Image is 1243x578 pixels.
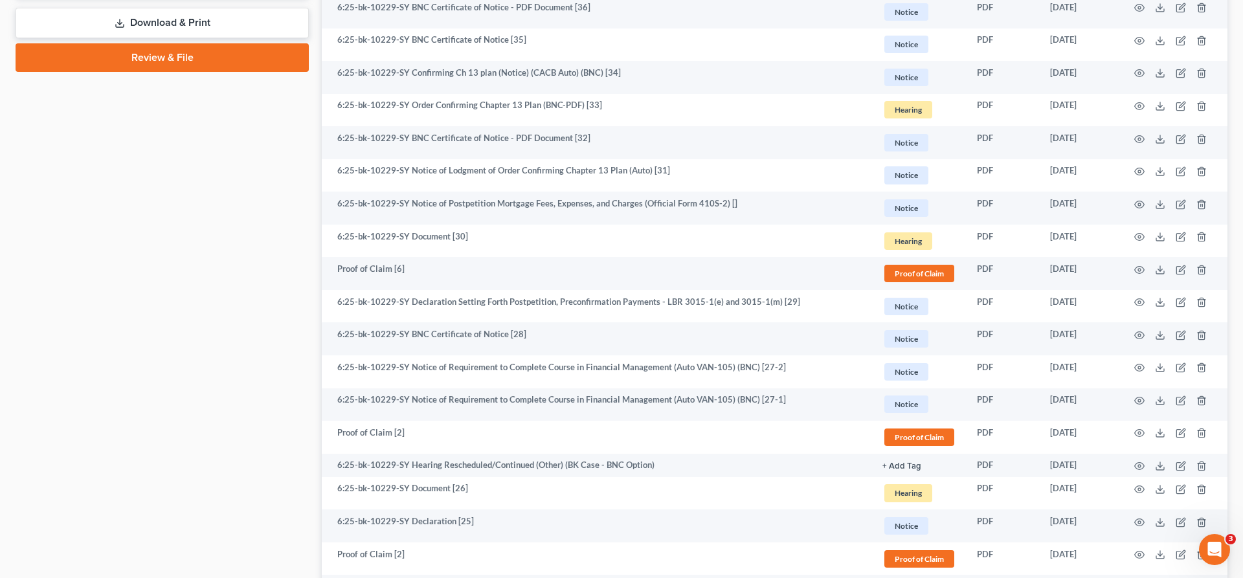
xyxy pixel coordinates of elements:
a: Hearing [882,482,956,504]
td: PDF [967,421,1040,454]
td: 6:25-bk-10229-SY Order Confirming Chapter 13 Plan (BNC-PDF) [33] [322,94,872,127]
td: 6:25-bk-10229-SY Declaration [25] [322,509,872,542]
td: [DATE] [1040,94,1119,127]
span: Notice [884,298,928,315]
td: [DATE] [1040,509,1119,542]
a: Notice [882,1,956,23]
a: Notice [882,515,956,537]
span: Notice [884,69,928,86]
td: 6:25-bk-10229-SY Document [30] [322,225,872,258]
span: Hearing [884,101,932,118]
a: Notice [882,394,956,415]
td: [DATE] [1040,355,1119,388]
iframe: Intercom live chat [1199,534,1230,565]
td: [DATE] [1040,257,1119,290]
span: Notice [884,36,928,53]
span: Proof of Claim [884,550,954,568]
td: PDF [967,477,1040,510]
td: [DATE] [1040,61,1119,94]
td: PDF [967,61,1040,94]
td: [DATE] [1040,126,1119,159]
span: Notice [884,330,928,348]
a: Proof of Claim [882,427,956,448]
td: [DATE] [1040,421,1119,454]
td: 6:25-bk-10229-SY Hearing Rescheduled/Continued (Other) (BK Case - BNC Option) [322,454,872,477]
span: Hearing [884,484,932,502]
td: 6:25-bk-10229-SY BNC Certificate of Notice [35] [322,28,872,61]
td: [DATE] [1040,322,1119,355]
td: [DATE] [1040,542,1119,575]
td: PDF [967,257,1040,290]
td: PDF [967,355,1040,388]
a: Notice [882,164,956,186]
span: 3 [1226,534,1236,544]
td: PDF [967,126,1040,159]
td: [DATE] [1040,159,1119,192]
a: Notice [882,296,956,317]
a: Proof of Claim [882,263,956,284]
td: 6:25-bk-10229-SY Document [26] [322,477,872,510]
td: PDF [967,322,1040,355]
span: Proof of Claim [884,428,954,446]
td: Proof of Claim [2] [322,421,872,454]
td: 6:25-bk-10229-SY Notice of Lodgment of Order Confirming Chapter 13 Plan (Auto) [31] [322,159,872,192]
span: Notice [884,166,928,184]
td: PDF [967,454,1040,477]
td: [DATE] [1040,225,1119,258]
td: 6:25-bk-10229-SY Notice of Requirement to Complete Course in Financial Management (Auto VAN-105) ... [322,355,872,388]
a: Notice [882,67,956,88]
td: PDF [967,28,1040,61]
td: 6:25-bk-10229-SY Declaration Setting Forth Postpetition, Preconfirmation Payments - LBR 3015-1(e)... [322,290,872,323]
span: Notice [884,363,928,381]
td: 6:25-bk-10229-SY BNC Certificate of Notice - PDF Document [32] [322,126,872,159]
a: Notice [882,197,956,219]
span: Notice [884,517,928,535]
span: Notice [884,395,928,413]
td: 6:25-bk-10229-SY Confirming Ch 13 plan (Notice) (CACB Auto) (BNC) [34] [322,61,872,94]
td: Proof of Claim [2] [322,542,872,575]
span: Notice [884,199,928,217]
td: 6:25-bk-10229-SY BNC Certificate of Notice [28] [322,322,872,355]
td: PDF [967,159,1040,192]
td: [DATE] [1040,477,1119,510]
td: PDF [967,290,1040,323]
a: Download & Print [16,8,309,38]
a: Notice [882,34,956,55]
a: + Add Tag [882,459,956,471]
a: Notice [882,361,956,383]
span: Proof of Claim [884,265,954,282]
a: Hearing [882,230,956,252]
a: Proof of Claim [882,548,956,570]
td: Proof of Claim [6] [322,257,872,290]
a: Notice [882,132,956,153]
td: PDF [967,388,1040,421]
td: 6:25-bk-10229-SY Notice of Requirement to Complete Course in Financial Management (Auto VAN-105) ... [322,388,872,421]
button: + Add Tag [882,462,921,471]
a: Notice [882,328,956,350]
td: PDF [967,94,1040,127]
span: Hearing [884,232,932,250]
td: PDF [967,542,1040,575]
td: PDF [967,192,1040,225]
td: PDF [967,225,1040,258]
td: [DATE] [1040,454,1119,477]
a: Hearing [882,99,956,120]
td: [DATE] [1040,28,1119,61]
td: [DATE] [1040,388,1119,421]
td: PDF [967,509,1040,542]
a: Review & File [16,43,309,72]
span: Notice [884,134,928,151]
span: Notice [884,3,928,21]
td: [DATE] [1040,192,1119,225]
td: 6:25-bk-10229-SY Notice of Postpetition Mortgage Fees, Expenses, and Charges (Official Form 410S-... [322,192,872,225]
td: [DATE] [1040,290,1119,323]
